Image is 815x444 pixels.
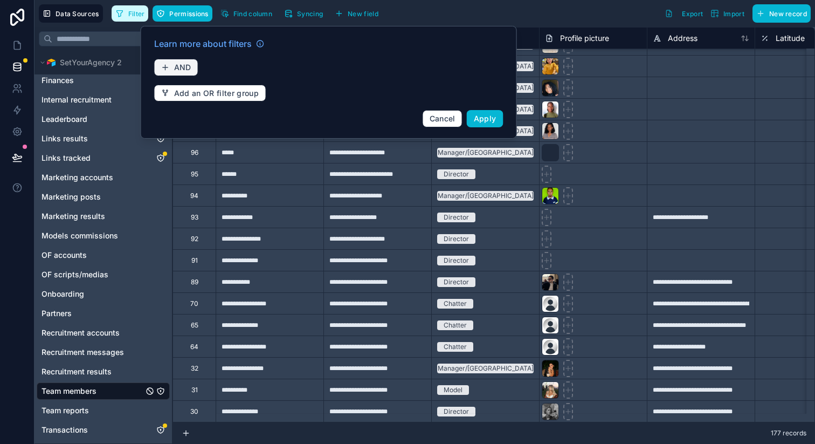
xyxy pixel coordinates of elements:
[191,321,198,330] div: 65
[776,33,805,44] span: Latitude
[438,364,534,373] div: Manager/[GEOGRAPHIC_DATA]
[444,320,467,330] div: Chatter
[444,169,469,179] div: Director
[769,10,807,18] span: New record
[444,342,467,352] div: Chatter
[444,234,469,244] div: Director
[128,10,145,18] span: Filter
[191,386,198,394] div: 31
[707,4,748,23] button: Import
[191,364,198,373] div: 32
[280,5,327,22] button: Syncing
[154,59,198,76] button: AND
[191,278,198,286] div: 89
[280,5,331,22] a: Syncing
[191,170,198,179] div: 95
[174,63,191,72] span: AND
[56,10,99,18] span: Data Sources
[191,235,198,243] div: 92
[169,10,208,18] span: Permissions
[748,4,811,23] a: New record
[444,407,469,416] div: Director
[331,5,382,22] button: New field
[154,37,265,50] a: Learn more about filters
[233,10,272,18] span: Find column
[423,110,462,127] button: Cancel
[112,5,149,22] button: Filter
[190,299,198,308] div: 70
[348,10,378,18] span: New field
[771,429,806,438] span: 177 records
[191,148,198,157] div: 96
[474,114,496,123] span: Apply
[39,4,103,23] button: Data Sources
[444,385,462,395] div: Model
[190,343,198,351] div: 64
[174,88,259,98] span: Add an OR filter group
[682,10,703,18] span: Export
[191,213,198,222] div: 93
[444,213,469,222] div: Director
[438,191,534,201] div: Manager/[GEOGRAPHIC_DATA]
[444,256,469,265] div: Director
[723,10,744,18] span: Import
[560,33,609,44] span: Profile picture
[297,10,323,18] span: Syncing
[444,277,469,287] div: Director
[430,114,455,123] span: Cancel
[438,148,534,158] div: Manager/[GEOGRAPHIC_DATA]
[668,33,697,44] span: Address
[467,110,503,127] button: Apply
[190,407,198,416] div: 30
[444,299,467,309] div: Chatter
[153,5,216,22] a: Permissions
[154,37,252,50] span: Learn more about filters
[153,5,212,22] button: Permissions
[154,85,266,102] button: Add an OR filter group
[661,4,707,23] button: Export
[217,5,276,22] button: Find column
[190,192,198,200] div: 94
[191,256,198,265] div: 91
[752,4,811,23] button: New record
